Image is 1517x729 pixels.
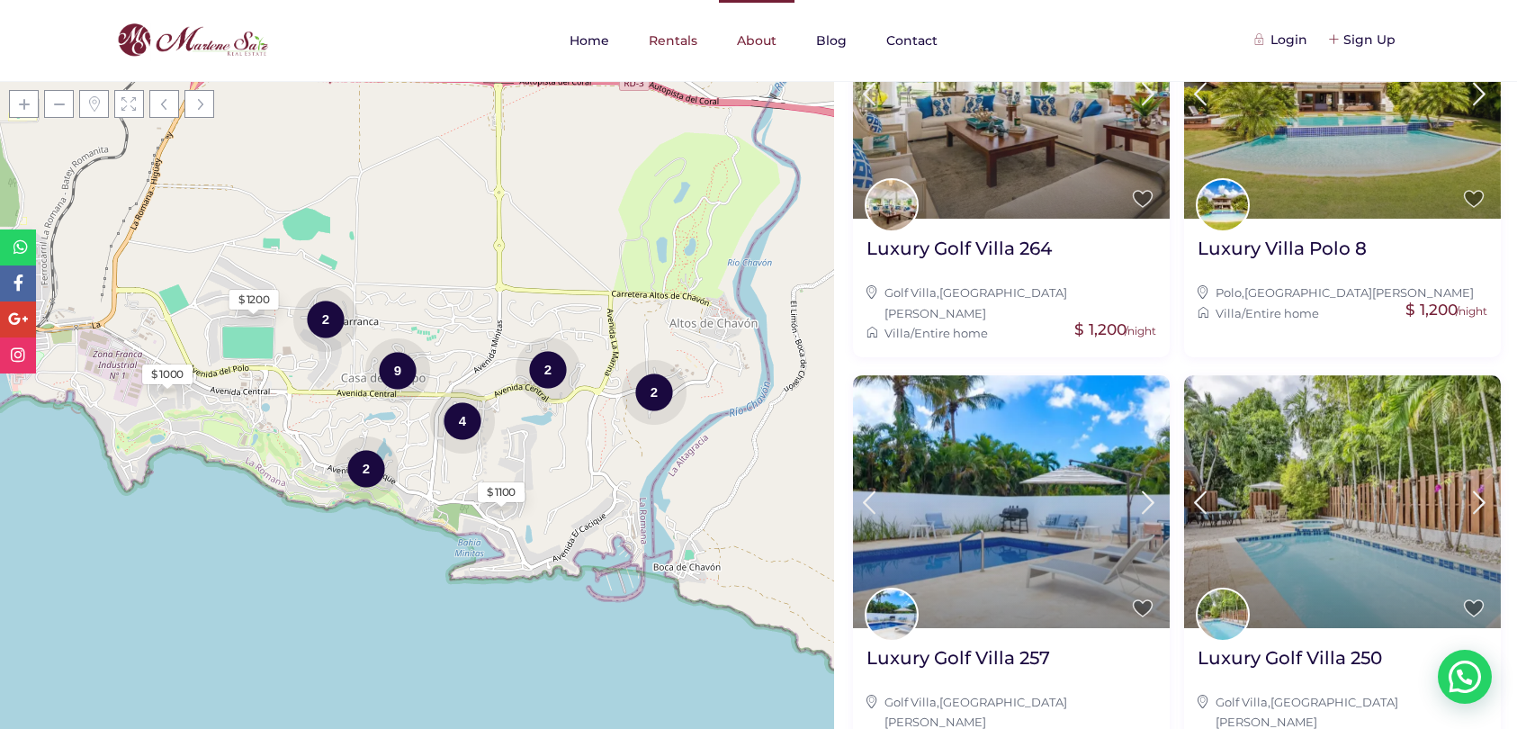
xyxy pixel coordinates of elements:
[293,285,358,353] div: 2
[622,358,687,426] div: 2
[1330,30,1396,49] div: Sign Up
[283,211,552,305] div: Loading Maps
[884,285,937,300] a: Golf Villa
[1257,30,1307,49] div: Login
[866,283,1156,323] div: ,
[866,646,1050,670] h2: Luxury Golf Villa 257
[238,292,270,308] div: $ 1200
[1216,285,1242,300] a: Polo
[866,323,1156,343] div: /
[151,366,184,382] div: $ 1000
[365,337,430,404] div: 9
[516,336,580,403] div: 2
[1198,646,1382,683] a: Luxury Golf Villa 250
[1198,237,1367,274] a: Luxury Villa Polo 8
[1198,646,1382,670] h2: Luxury Golf Villa 250
[884,326,911,340] a: Villa
[1198,237,1367,260] h2: Luxury Villa Polo 8
[866,237,1052,260] h2: Luxury Golf Villa 264
[853,375,1170,628] img: Luxury Golf Villa 257
[1216,306,1242,320] a: Villa
[1216,695,1398,729] a: [GEOGRAPHIC_DATA][PERSON_NAME]
[866,237,1052,274] a: Luxury Golf Villa 264
[884,695,937,709] a: Golf Villa
[1184,375,1501,628] img: Luxury Golf Villa 250
[1216,695,1268,709] a: Golf Villa
[914,326,988,340] a: Entire home
[1244,285,1474,300] a: [GEOGRAPHIC_DATA][PERSON_NAME]
[487,484,516,500] div: $ 1100
[1198,283,1487,302] div: ,
[884,695,1067,729] a: [GEOGRAPHIC_DATA][PERSON_NAME]
[1198,303,1487,323] div: /
[1245,306,1319,320] a: Entire home
[334,435,399,502] div: 2
[884,285,1067,319] a: [GEOGRAPHIC_DATA][PERSON_NAME]
[866,646,1050,683] a: Luxury Golf Villa 257
[430,387,495,454] div: 4
[112,19,273,62] img: logo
